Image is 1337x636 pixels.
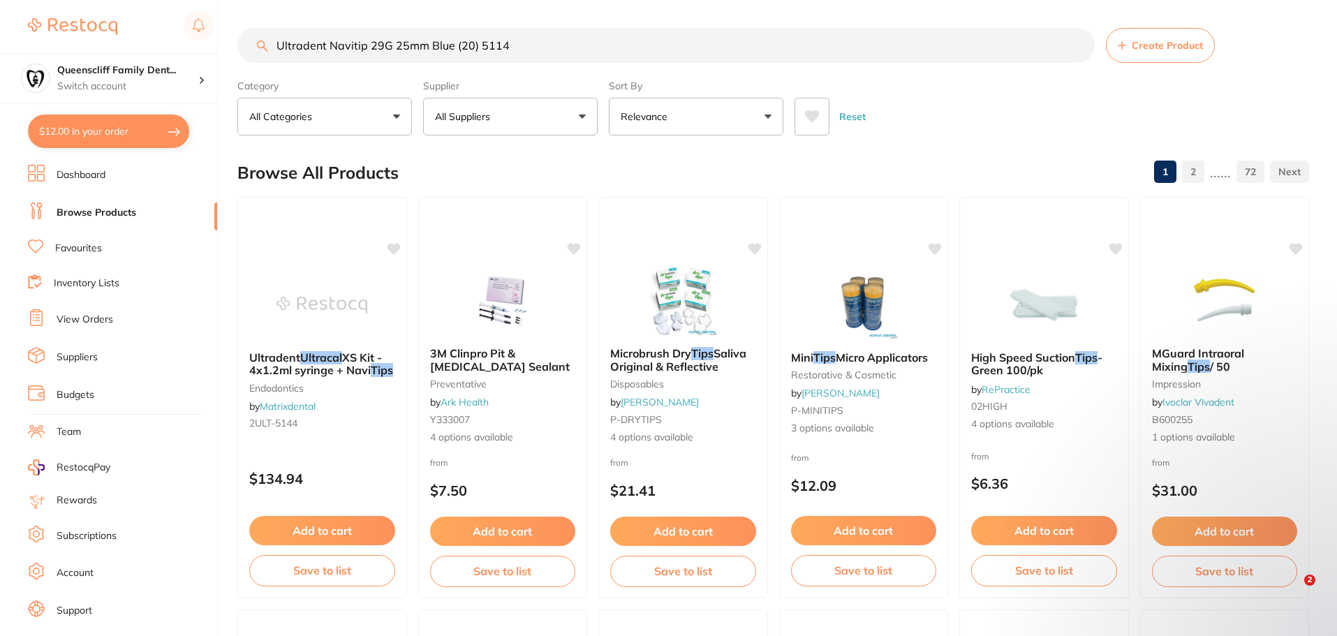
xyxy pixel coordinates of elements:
span: Mini [791,350,813,364]
img: Mini Tips Micro Applicators [818,270,909,340]
a: 72 [1236,158,1264,186]
a: [PERSON_NAME] [802,387,880,399]
small: endodontics [249,383,395,394]
b: 3M Clinpro Pit & Fissure Sealant [430,347,576,373]
span: High Speed Suction [971,350,1075,364]
button: Relevance [609,98,783,135]
span: from [430,457,448,468]
em: Ultracal [300,350,342,364]
em: Tips [371,363,393,377]
span: by [971,383,1031,396]
label: Category [237,80,412,92]
span: Create Product [1132,40,1203,51]
p: $134.94 [249,471,395,487]
a: Subscriptions [57,529,117,543]
small: disposables [610,378,756,390]
button: Add to cart [610,517,756,546]
a: Account [57,566,94,580]
span: by [430,396,489,408]
span: 3M Clinpro Pit & [MEDICAL_DATA] Sealant [430,346,570,373]
p: $12.09 [791,478,937,494]
span: 4 options available [610,431,756,445]
span: 02HIGH [971,400,1007,413]
iframe: Intercom notifications message [1051,295,1330,598]
h2: Browse All Products [237,163,399,183]
button: Save to list [249,555,395,586]
a: Suppliers [57,350,98,364]
span: 3 options available [791,422,937,436]
a: Inventory Lists [54,276,119,290]
img: Microbrush Dry Tips Saliva Original & Reflective [637,266,728,336]
p: All Suppliers [435,110,496,124]
a: Ark Health [441,396,489,408]
a: Support [57,604,92,618]
span: 2 [1304,575,1315,586]
a: Matrixdental [260,400,316,413]
em: Tips [691,346,714,360]
img: 3M Clinpro Pit & Fissure Sealant [457,266,548,336]
button: $12.00 in your order [28,114,189,148]
span: Saliva Original & Reflective [610,346,746,373]
span: Y333007 [430,413,470,426]
b: Mini Tips Micro Applicators [791,351,937,364]
a: Rewards [57,494,97,508]
label: Sort By [609,80,783,92]
span: from [610,457,628,468]
a: Restocq Logo [28,10,117,43]
button: Add to cart [971,516,1117,545]
a: 1 [1154,158,1176,186]
span: Micro Applicators [836,350,928,364]
p: $21.41 [610,482,756,498]
button: All Categories [237,98,412,135]
span: by [610,396,699,408]
span: - Green 100/pk [971,350,1102,377]
button: Save to list [971,555,1117,586]
a: Browse Products [57,206,136,220]
label: Supplier [423,80,598,92]
a: RePractice [982,383,1031,396]
button: Save to list [430,556,576,586]
a: [PERSON_NAME] [621,396,699,408]
p: ...... [1210,164,1231,180]
p: Switch account [57,80,198,94]
img: Ultradent Ultracal XS Kit - 4x1.2ml syringe + Navi Tips [276,270,367,340]
span: P-MINITIPS [791,404,843,417]
small: preventative [430,378,576,390]
b: Microbrush Dry Tips Saliva Original & Reflective [610,347,756,373]
img: Restocq Logo [28,18,117,35]
span: Ultradent [249,350,300,364]
button: Save to list [610,556,756,586]
img: Queenscliff Family Dental [22,64,50,92]
img: MGuard Intraoral Mixing Tips / 50 [1179,266,1270,336]
iframe: Intercom live chat [1276,575,1309,608]
small: restorative & cosmetic [791,369,937,380]
p: $6.36 [971,475,1117,491]
span: 2ULT-5144 [249,417,297,429]
p: Relevance [621,110,673,124]
span: by [249,400,316,413]
em: Tips [813,350,836,364]
span: from [971,451,989,461]
button: Create Product [1106,28,1215,63]
span: by [791,387,880,399]
b: Ultradent Ultracal XS Kit - 4x1.2ml syringe + Navi Tips [249,351,395,377]
span: P-DRYTIPS [610,413,662,426]
a: Budgets [57,388,94,402]
a: View Orders [57,313,113,327]
button: Add to cart [249,516,395,545]
a: Dashboard [57,168,105,182]
p: $7.50 [430,482,576,498]
span: 4 options available [430,431,576,445]
img: RestocqPay [28,459,45,475]
img: High Speed Suction Tips - Green 100/pk [998,270,1089,340]
span: from [791,452,809,463]
a: Team [57,425,81,439]
b: High Speed Suction Tips - Green 100/pk [971,351,1117,377]
a: RestocqPay [28,459,110,475]
h4: Queenscliff Family Dental [57,64,198,77]
span: RestocqPay [57,461,110,475]
span: 4 options available [971,417,1117,431]
a: 2 [1182,158,1204,186]
button: Add to cart [430,517,576,546]
p: All Categories [249,110,318,124]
